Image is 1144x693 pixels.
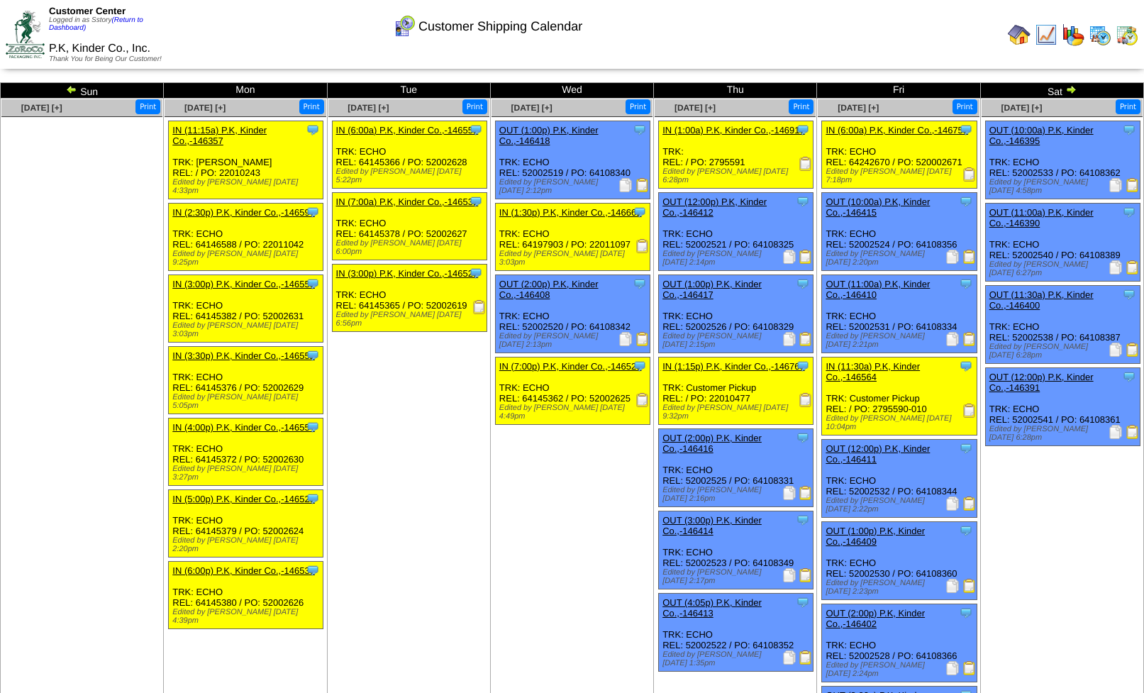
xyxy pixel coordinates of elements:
[662,167,813,184] div: Edited by [PERSON_NAME] [DATE] 6:28pm
[499,125,599,146] a: OUT (1:00p) P.K, Kinder Co.,-146418
[796,123,810,137] img: Tooltip
[495,204,650,271] div: TRK: ECHO REL: 64197903 / PO: 22011097
[1122,205,1136,219] img: Tooltip
[662,515,762,536] a: OUT (3:00p) P.K, Kinder Co.,-146414
[662,250,813,267] div: Edited by [PERSON_NAME] [DATE] 2:14pm
[1109,260,1123,275] img: Packing Slip
[826,579,976,596] div: Edited by [PERSON_NAME] [DATE] 2:23pm
[499,279,599,300] a: OUT (2:00p) P.K, Kinder Co.,-146408
[782,650,796,665] img: Packing Slip
[945,579,960,593] img: Packing Slip
[796,513,810,527] img: Tooltip
[306,205,320,219] img: Tooltip
[945,661,960,675] img: Packing Slip
[172,207,315,218] a: IN (2:30p) P.K, Kinder Co.,-146597
[499,250,650,267] div: Edited by [PERSON_NAME] [DATE] 3:03pm
[1035,23,1057,46] img: line_graph.gif
[49,43,150,55] span: P.K, Kinder Co., Inc.
[953,99,977,114] button: Print
[826,497,976,514] div: Edited by [PERSON_NAME] [DATE] 2:22pm
[169,121,323,199] div: TRK: [PERSON_NAME] REL: / PO: 22010243
[1089,23,1111,46] img: calendarprod.gif
[959,123,973,137] img: Tooltip
[826,250,976,267] div: Edited by [PERSON_NAME] [DATE] 2:20pm
[799,332,813,346] img: Bill of Lading
[662,125,805,135] a: IN (1:00a) P.K, Kinder Co.,-146916
[633,359,647,373] img: Tooltip
[989,425,1140,442] div: Edited by [PERSON_NAME] [DATE] 6:28pm
[799,250,813,264] img: Bill of Lading
[659,121,813,189] div: TRK: REL: / PO: 2795591
[989,372,1094,393] a: OUT (12:00p) P.K, Kinder Co.,-146391
[495,121,650,199] div: TRK: ECHO REL: 52002519 / PO: 64108340
[418,19,582,34] span: Customer Shipping Calendar
[1122,287,1136,301] img: Tooltip
[299,99,324,114] button: Print
[945,250,960,264] img: Packing Slip
[789,99,813,114] button: Print
[959,523,973,538] img: Tooltip
[393,15,416,38] img: calendarcustomer.gif
[662,597,762,619] a: OUT (4:05p) P.K, Kinder Co.,-146413
[822,522,977,600] div: TRK: ECHO REL: 52002530 / PO: 64108360
[332,121,487,189] div: TRK: ECHO REL: 64145366 / PO: 52002628
[618,178,633,192] img: Packing Slip
[348,103,389,113] span: [DATE] [+]
[1122,123,1136,137] img: Tooltip
[959,359,973,373] img: Tooltip
[499,332,650,349] div: Edited by [PERSON_NAME] [DATE] 2:13pm
[1008,23,1031,46] img: home.gif
[985,204,1140,282] div: TRK: ECHO REL: 52002540 / PO: 64108389
[499,404,650,421] div: Edited by [PERSON_NAME] [DATE] 4:49pm
[826,526,925,547] a: OUT (1:00p) P.K, Kinder Co.,-146409
[469,266,483,280] img: Tooltip
[1122,370,1136,384] img: Tooltip
[782,486,796,500] img: Packing Slip
[822,357,977,436] div: TRK: Customer Pickup REL: / PO: 2795590-010
[962,404,977,418] img: Receiving Document
[1,83,164,99] td: Sun
[626,99,650,114] button: Print
[796,595,810,609] img: Tooltip
[796,194,810,209] img: Tooltip
[1126,343,1140,357] img: Bill of Lading
[985,286,1140,364] div: TRK: ECHO REL: 52002538 / PO: 64108387
[172,608,323,625] div: Edited by [PERSON_NAME] [DATE] 4:39pm
[21,103,62,113] span: [DATE] [+]
[172,350,315,361] a: IN (3:30p) P.K, Kinder Co.,-146552
[799,568,813,582] img: Bill of Lading
[962,579,977,593] img: Bill of Lading
[826,608,925,629] a: OUT (2:00p) P.K, Kinder Co.,-146402
[989,207,1094,228] a: OUT (11:00a) P.K, Kinder Co.,-146390
[799,486,813,500] img: Bill of Lading
[659,193,813,271] div: TRK: ECHO REL: 52002521 / PO: 64108325
[826,332,976,349] div: Edited by [PERSON_NAME] [DATE] 2:21pm
[169,347,323,414] div: TRK: ECHO REL: 64145376 / PO: 52002629
[980,83,1143,99] td: Sat
[796,359,810,373] img: Tooltip
[659,511,813,589] div: TRK: ECHO REL: 52002523 / PO: 64108349
[959,441,973,455] img: Tooltip
[962,332,977,346] img: Bill of Lading
[635,178,650,192] img: Bill of Lading
[633,123,647,137] img: Tooltip
[169,275,323,343] div: TRK: ECHO REL: 64145382 / PO: 52002631
[511,103,552,113] span: [DATE] [+]
[1062,23,1084,46] img: graph.gif
[826,661,976,678] div: Edited by [PERSON_NAME] [DATE] 2:24pm
[495,275,650,353] div: TRK: ECHO REL: 52002520 / PO: 64108342
[635,332,650,346] img: Bill of Lading
[662,650,813,667] div: Edited by [PERSON_NAME] [DATE] 1:35pm
[959,194,973,209] img: Tooltip
[172,494,315,504] a: IN (5:00p) P.K, Kinder Co.,-146528
[659,275,813,353] div: TRK: ECHO REL: 52002526 / PO: 64108329
[654,83,817,99] td: Thu
[499,178,650,195] div: Edited by [PERSON_NAME] [DATE] 2:12pm
[49,6,126,16] span: Customer Center
[989,343,1140,360] div: Edited by [PERSON_NAME] [DATE] 6:28pm
[306,123,320,137] img: Tooltip
[989,178,1140,195] div: Edited by [PERSON_NAME] [DATE] 4:58pm
[184,103,226,113] a: [DATE] [+]
[822,193,977,271] div: TRK: ECHO REL: 52002524 / PO: 64108356
[796,277,810,291] img: Tooltip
